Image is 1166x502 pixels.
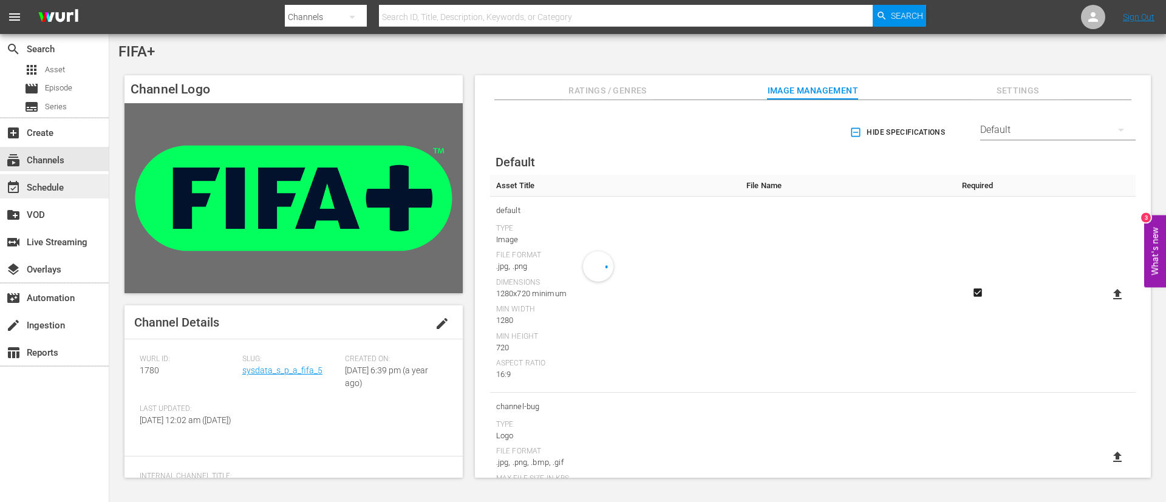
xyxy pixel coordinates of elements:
[435,316,449,331] span: edit
[847,115,950,149] button: Hide Specifications
[140,365,159,375] span: 1780
[496,314,734,327] div: 1280
[496,420,734,430] div: Type
[496,474,734,484] div: Max File Size In Kbs
[496,234,734,246] div: Image
[970,287,985,298] svg: Required
[6,318,21,333] span: Ingestion
[496,203,734,219] span: default
[1123,12,1154,22] a: Sign Out
[873,5,926,27] button: Search
[6,208,21,222] span: VOD
[980,113,1136,147] div: Default
[6,345,21,360] span: Reports
[6,291,21,305] span: Automation
[24,63,39,77] span: Asset
[496,430,734,442] div: Logo
[740,175,951,197] th: File Name
[972,83,1063,98] span: Settings
[140,415,231,425] span: [DATE] 12:02 am ([DATE])
[6,235,21,249] span: Live Streaming
[496,305,734,314] div: Min Width
[496,368,734,381] div: 16:9
[6,153,21,168] span: Channels
[118,43,155,60] span: FIFA+
[496,260,734,273] div: .jpg, .png
[496,399,734,415] span: channel-bug
[45,101,67,113] span: Series
[496,278,734,288] div: Dimensions
[496,456,734,469] div: .jpg, .png, .bmp, .gif
[496,447,734,456] div: File Format
[134,315,219,330] span: Channel Details
[951,175,1004,197] th: Required
[140,354,236,364] span: Wurl ID:
[6,42,21,56] span: Search
[1144,215,1166,287] button: Open Feedback Widget
[29,3,87,32] img: ans4CAIJ8jUAAAAAAAAAAAAAAAAAAAAAAAAgQb4GAAAAAAAAAAAAAAAAAAAAAAAAJMjXAAAAAAAAAAAAAAAAAAAAAAAAgAT5G...
[891,5,923,27] span: Search
[124,75,463,103] h4: Channel Logo
[6,126,21,140] span: Create
[767,83,858,98] span: Image Management
[496,155,535,169] span: Default
[242,354,339,364] span: Slug:
[6,180,21,195] span: Schedule
[140,472,442,481] span: Internal Channel Title:
[496,359,734,368] div: Aspect Ratio
[496,224,734,234] div: Type
[496,251,734,260] div: File Format
[496,342,734,354] div: 720
[496,288,734,300] div: 1280x720 minimum
[124,103,463,293] img: FIFA+
[140,404,236,414] span: Last Updated:
[496,332,734,342] div: Min Height
[24,81,39,96] span: Episode
[1141,212,1151,222] div: 3
[345,365,428,388] span: [DATE] 6:39 pm (a year ago)
[6,262,21,277] span: Overlays
[345,354,442,364] span: Created On:
[24,100,39,114] span: Series
[562,83,653,98] span: Ratings / Genres
[7,10,22,24] span: menu
[490,175,740,197] th: Asset Title
[242,365,322,375] a: sysdata_s_p_a_fifa_5
[428,309,457,338] button: edit
[45,64,65,76] span: Asset
[852,126,945,139] span: Hide Specifications
[45,82,72,94] span: Episode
